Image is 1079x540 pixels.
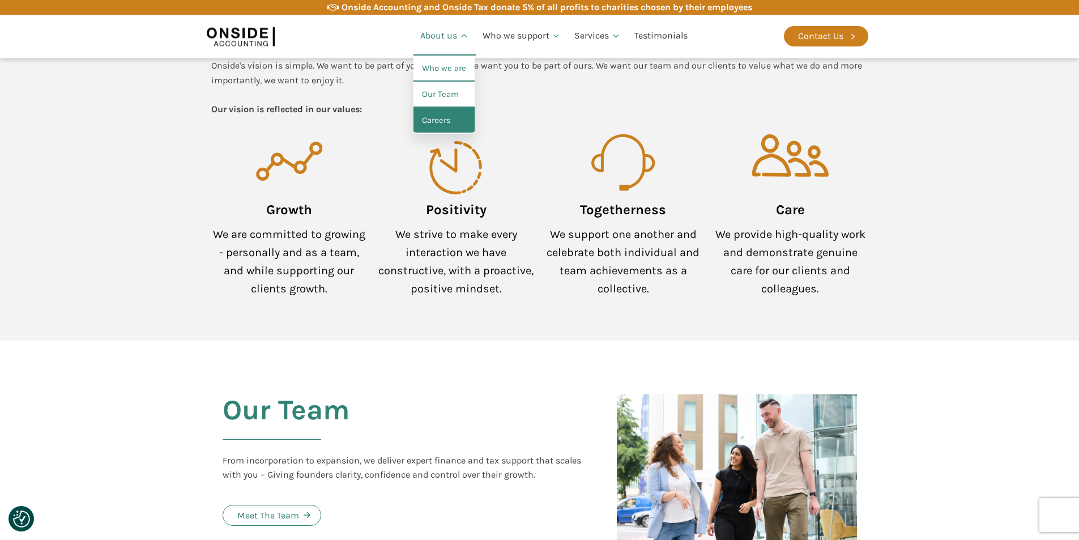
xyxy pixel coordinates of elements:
[545,226,701,298] div: We support one another and celebrate both individual and team achievements as a collective.
[211,104,362,114] b: Our vision is reflected in our values:
[426,194,487,226] h3: Positivity
[13,511,30,528] img: Revisit consent button
[211,58,868,116] div: Onside's vision is simple. We want to be part of your story and we want you to be part of ours. W...
[223,453,594,482] div: From incorporation to expansion, we deliver expert finance and tax support that scales with you –...
[628,17,694,56] a: Testimonials
[713,226,868,298] div: We provide high-quality work and demonstrate genuine care for our clients and colleagues.
[207,23,275,49] img: Onside Accounting
[784,26,868,46] a: Contact Us
[413,82,475,108] a: Our Team
[568,17,628,56] a: Services
[413,17,476,56] a: About us
[237,508,299,523] div: Meet The Team
[378,226,534,298] div: We strive to make every interaction we have constructive, with a proactive, positive mindset.
[580,194,666,226] h3: Togetherness
[13,511,30,528] button: Consent Preferences
[211,226,367,298] div: We are committed to growing - personally and as a team, and while supporting our clients growth.
[798,29,843,44] div: Contact Us
[413,56,475,82] a: Who we are
[476,17,568,56] a: Who we support
[223,394,349,453] h2: Our Team
[266,194,312,226] h3: Growth
[413,108,475,134] a: Careers
[776,194,805,226] h3: Care
[223,505,321,526] a: Meet The Team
